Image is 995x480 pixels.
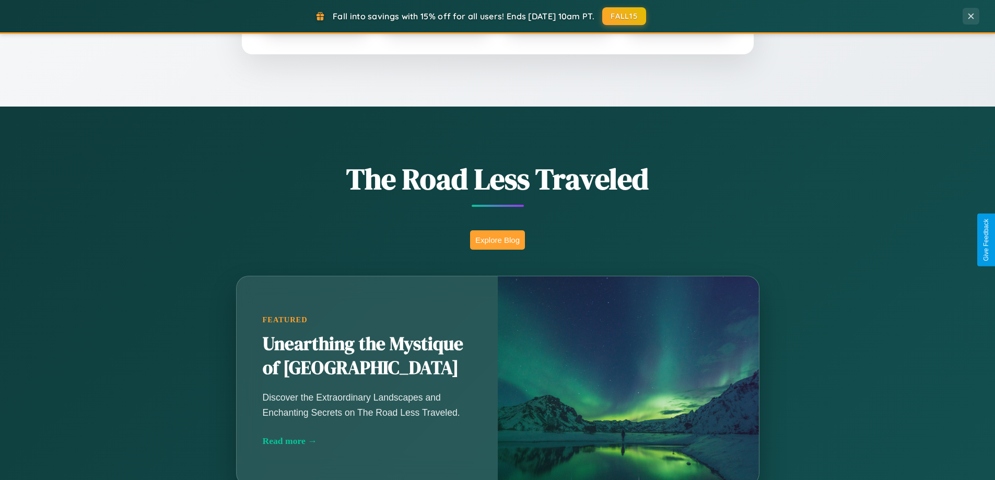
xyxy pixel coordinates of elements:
button: FALL15 [602,7,646,25]
span: Fall into savings with 15% off for all users! Ends [DATE] 10am PT. [333,11,594,21]
div: Featured [263,315,472,324]
h2: Unearthing the Mystique of [GEOGRAPHIC_DATA] [263,332,472,380]
button: Explore Blog [470,230,525,250]
p: Discover the Extraordinary Landscapes and Enchanting Secrets on The Road Less Traveled. [263,390,472,419]
h1: The Road Less Traveled [184,159,811,199]
div: Read more → [263,436,472,447]
div: Give Feedback [982,219,990,261]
